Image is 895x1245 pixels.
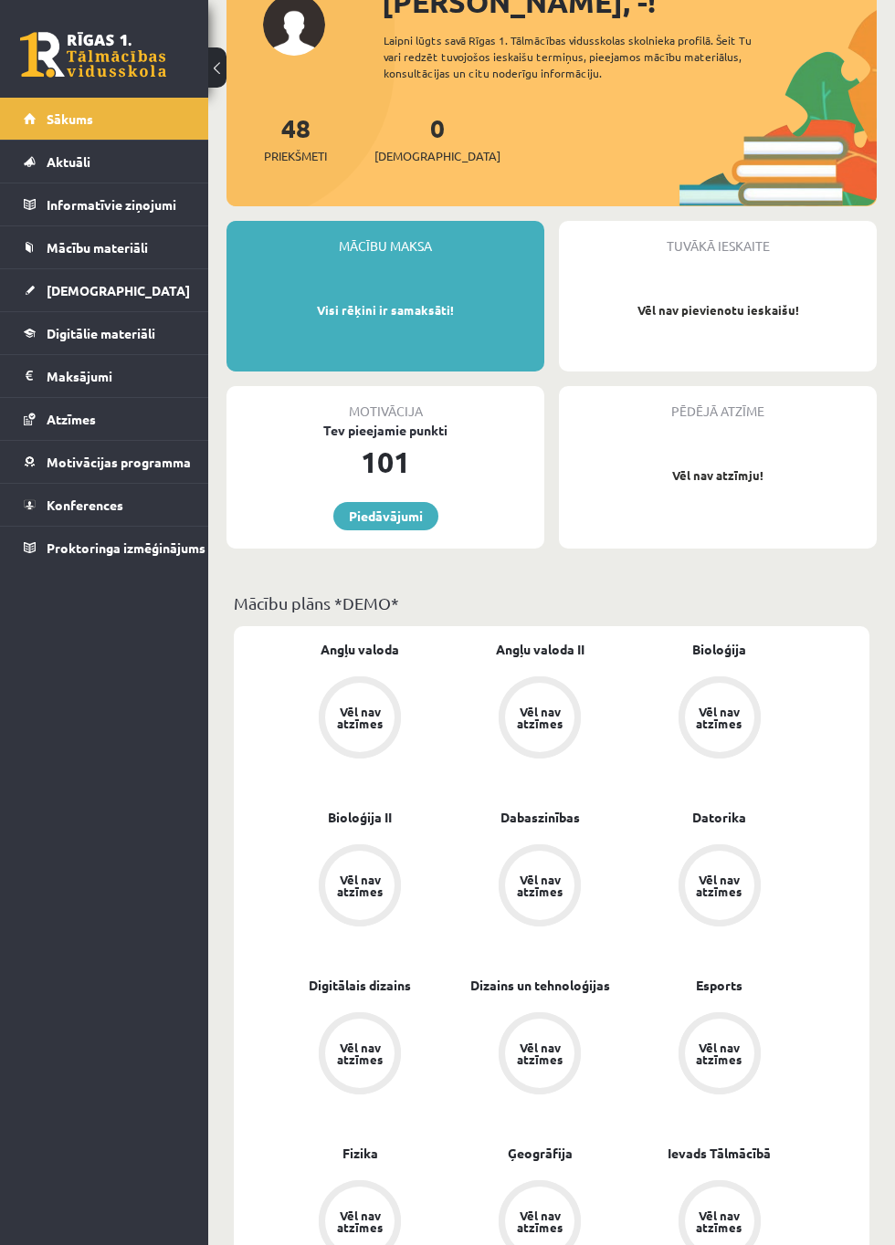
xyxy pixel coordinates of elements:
a: Bioloģija II [328,808,392,827]
a: Piedāvājumi [333,502,438,530]
div: Tuvākā ieskaite [559,221,877,256]
div: Vēl nav atzīmes [514,1041,565,1065]
a: Aktuāli [24,141,185,183]
a: Vēl nav atzīmes [629,844,809,930]
a: Fizika [342,1144,378,1163]
span: Motivācijas programma [47,454,191,470]
div: Mācību maksa [226,221,544,256]
a: Dabaszinības [500,808,580,827]
a: Informatīvie ziņojumi [24,183,185,225]
p: Vēl nav pievienotu ieskaišu! [568,301,868,319]
a: Digitālie materiāli [24,312,185,354]
a: Vēl nav atzīmes [629,676,809,762]
div: Vēl nav atzīmes [514,706,565,729]
span: Atzīmes [47,411,96,427]
a: 48Priekšmeti [264,111,327,165]
a: Konferences [24,484,185,526]
div: Vēl nav atzīmes [334,874,385,897]
a: 0[DEMOGRAPHIC_DATA] [374,111,500,165]
span: [DEMOGRAPHIC_DATA] [47,282,190,298]
span: Konferences [47,497,123,513]
a: Atzīmes [24,398,185,440]
a: Dizains un tehnoloģijas [470,976,610,995]
p: Vēl nav atzīmju! [568,466,868,485]
a: Digitālais dizains [309,976,411,995]
a: Vēl nav atzīmes [450,1012,630,1098]
div: Vēl nav atzīmes [694,706,745,729]
div: Vēl nav atzīmes [694,874,745,897]
div: Vēl nav atzīmes [334,706,385,729]
a: Angļu valoda [321,640,399,659]
a: Mācību materiāli [24,226,185,268]
a: Maksājumi [24,355,185,397]
a: Sākums [24,98,185,140]
a: Vēl nav atzīmes [629,1012,809,1098]
div: Motivācija [226,386,544,421]
a: Vēl nav atzīmes [450,676,630,762]
div: Vēl nav atzīmes [334,1209,385,1233]
legend: Informatīvie ziņojumi [47,183,185,225]
a: Angļu valoda II [496,640,584,659]
span: Digitālie materiāli [47,325,155,341]
a: Vēl nav atzīmes [270,1012,450,1098]
p: Visi rēķini ir samaksāti! [236,301,535,319]
span: Aktuāli [47,153,90,170]
a: Datorika [692,808,746,827]
a: Proktoringa izmēģinājums [24,527,185,569]
a: Motivācijas programma [24,441,185,483]
span: Mācību materiāli [47,239,148,256]
div: Vēl nav atzīmes [694,1041,745,1065]
span: Proktoringa izmēģinājums [47,539,205,556]
div: Laipni lūgts savā Rīgas 1. Tālmācības vidusskolas skolnieka profilā. Šeit Tu vari redzēt tuvojošo... [384,32,774,81]
a: Esports [696,976,742,995]
div: Tev pieejamie punkti [226,421,544,440]
a: [DEMOGRAPHIC_DATA] [24,269,185,311]
p: Mācību plāns *DEMO* [234,591,869,615]
div: 101 [226,440,544,484]
a: Vēl nav atzīmes [270,844,450,930]
a: Ģeogrāfija [508,1144,573,1163]
a: Rīgas 1. Tālmācības vidusskola [20,32,166,78]
div: Vēl nav atzīmes [334,1041,385,1065]
div: Vēl nav atzīmes [514,874,565,897]
div: Vēl nav atzīmes [694,1209,745,1233]
span: Priekšmeti [264,147,327,165]
a: Vēl nav atzīmes [270,676,450,762]
div: Vēl nav atzīmes [514,1209,565,1233]
span: Sākums [47,110,93,127]
span: [DEMOGRAPHIC_DATA] [374,147,500,165]
a: Vēl nav atzīmes [450,844,630,930]
a: Ievads Tālmācībā [668,1144,771,1163]
legend: Maksājumi [47,355,185,397]
a: Bioloģija [692,640,746,659]
div: Pēdējā atzīme [559,386,877,421]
